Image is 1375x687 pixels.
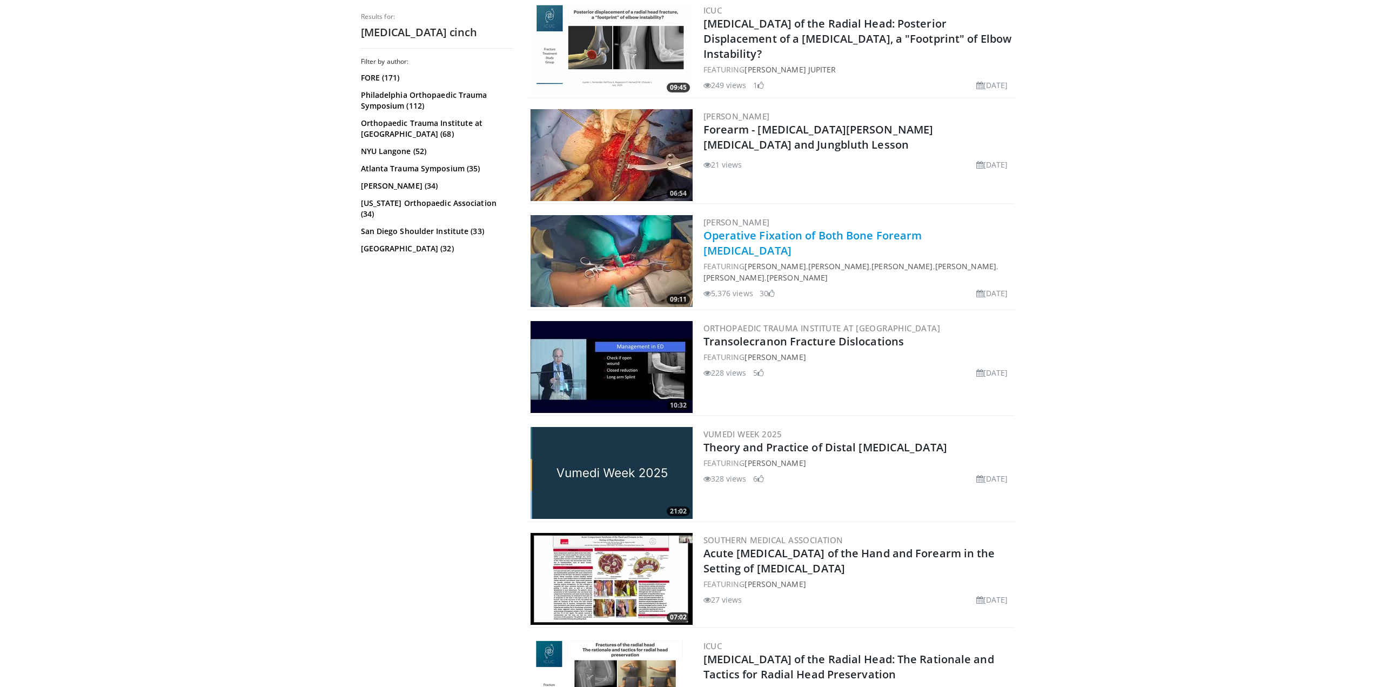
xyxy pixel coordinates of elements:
li: 1 [753,79,764,91]
li: [DATE] [976,594,1008,605]
li: 27 views [703,594,742,605]
img: 4876151c-cd6a-47ca-84c2-12e96f9c4357.300x170_q85_crop-smart_upscale.jpg [531,533,693,625]
span: 09:45 [667,83,690,92]
h2: [MEDICAL_DATA] cinch [361,25,512,39]
a: ICUC [703,641,722,651]
a: Transolecranon Fracture Dislocations [703,334,904,349]
a: 06:54 [531,109,693,201]
a: [MEDICAL_DATA] of the Radial Head: Posterior Displacement of a [MEDICAL_DATA], a "Footprint" of E... [703,16,1012,61]
li: [DATE] [976,288,1008,299]
li: 21 views [703,159,742,170]
a: 09:45 [531,3,693,95]
a: Acute [MEDICAL_DATA] of the Hand and Forearm in the Setting of [MEDICAL_DATA] [703,546,995,576]
div: FEATURING [703,578,1012,590]
a: [PERSON_NAME] [703,217,770,228]
a: [PERSON_NAME] [744,458,806,468]
a: ICUC [703,5,722,16]
a: [PERSON_NAME] [744,579,806,589]
li: [DATE] [976,79,1008,91]
a: Orthopaedic Trauma Institute at [GEOGRAPHIC_DATA] [703,323,941,334]
img: 8eb1b581-1f49-4132-a6ff-46c20d2c9ccc.300x170_q85_crop-smart_upscale.jpg [531,109,693,201]
li: 6 [753,473,764,484]
li: [DATE] [976,159,1008,170]
a: [GEOGRAPHIC_DATA] (32) [361,243,509,254]
a: [PERSON_NAME] [935,261,996,271]
img: 00376a2a-df33-4357-8f72-5b9cd9908985.jpg.300x170_q85_crop-smart_upscale.jpg [531,427,693,519]
li: 30 [760,288,775,299]
p: Results for: [361,12,512,21]
a: [PERSON_NAME] [871,261,933,271]
a: San Diego Shoulder Institute (33) [361,226,509,237]
a: Southern Medical Association [703,535,843,545]
li: [DATE] [976,367,1008,378]
div: FEATURING [703,457,1012,469]
div: FEATURING [703,64,1012,75]
a: [PERSON_NAME] [744,261,806,271]
div: FEATURING [703,351,1012,363]
a: Forearm - [MEDICAL_DATA][PERSON_NAME][MEDICAL_DATA] and Jungbluth Lesson [703,122,934,152]
a: Vumedi Week 2025 [703,429,782,439]
a: [PERSON_NAME] [703,111,770,122]
li: 5,376 views [703,288,753,299]
h3: Filter by author: [361,57,512,66]
span: 10:32 [667,401,690,410]
a: 21:02 [531,427,693,519]
a: Atlanta Trauma Symposium (35) [361,163,509,174]
a: 07:02 [531,533,693,625]
a: 09:11 [531,215,693,307]
span: 09:11 [667,295,690,304]
span: 06:54 [667,189,690,198]
img: cb50f203-b60d-40ba-aef3-10f35c6c1e39.png.300x170_q85_crop-smart_upscale.png [531,3,693,95]
div: FEATURING , , , , , [703,261,1012,283]
li: 228 views [703,367,747,378]
a: [US_STATE] Orthopaedic Association (34) [361,198,509,219]
a: 10:32 [531,321,693,413]
span: 07:02 [667,612,690,622]
img: 7d404c1d-e45c-4eef-a528-7844dcf56ac7.300x170_q85_crop-smart_upscale.jpg [531,215,693,307]
a: [PERSON_NAME] [703,272,764,283]
li: 249 views [703,79,747,91]
a: Operative Fixation of Both Bone Forearm [MEDICAL_DATA] [703,228,922,258]
a: [PERSON_NAME] [744,352,806,362]
span: 21:02 [667,506,690,516]
a: FORE (171) [361,72,509,83]
li: [DATE] [976,473,1008,484]
a: Orthopaedic Trauma Institute at [GEOGRAPHIC_DATA] (68) [361,118,509,139]
a: Theory and Practice of Distal [MEDICAL_DATA] [703,440,947,455]
a: Philadelphia Orthopaedic Trauma Symposium (112) [361,90,509,111]
a: [PERSON_NAME] Jupiter [744,64,836,75]
a: [PERSON_NAME] [808,261,869,271]
a: [PERSON_NAME] (34) [361,181,509,191]
li: 5 [753,367,764,378]
li: 328 views [703,473,747,484]
a: [MEDICAL_DATA] of the Radial Head: The Rationale and Tactics for Radial Head Preservation [703,652,994,682]
a: NYU Langone (52) [361,146,509,157]
a: [PERSON_NAME] [767,272,828,283]
img: 6fcd0eea-f4ae-40ca-ab8d-e1e1441df7f1.300x170_q85_crop-smart_upscale.jpg [531,321,693,413]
